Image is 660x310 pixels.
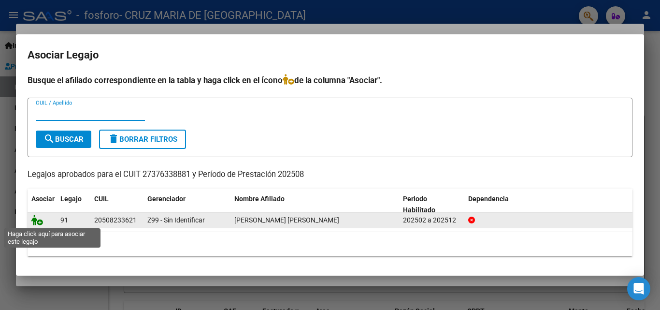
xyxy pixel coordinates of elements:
datatable-header-cell: Periodo Habilitado [399,189,464,221]
h2: Asociar Legajo [28,46,632,64]
datatable-header-cell: Dependencia [464,189,633,221]
div: Open Intercom Messenger [627,277,650,300]
datatable-header-cell: Nombre Afiliado [230,189,399,221]
h4: Busque el afiliado correspondiente en la tabla y haga click en el ícono de la columna "Asociar". [28,74,632,87]
span: Legajo [60,195,82,203]
span: 91 [60,216,68,224]
datatable-header-cell: CUIL [90,189,143,221]
span: Dependencia [468,195,509,203]
div: 20508233621 [94,215,137,226]
span: Gerenciador [147,195,186,203]
datatable-header-cell: Gerenciador [143,189,230,221]
div: 1 registros [28,232,632,256]
span: Z99 - Sin Identificar [147,216,205,224]
span: Borrar Filtros [108,135,177,144]
span: Nombre Afiliado [234,195,285,203]
button: Buscar [36,131,91,148]
span: Buscar [43,135,84,144]
span: Periodo Habilitado [403,195,435,214]
mat-icon: search [43,133,55,145]
div: 202502 a 202512 [403,215,460,226]
p: Legajos aprobados para el CUIT 27376338881 y Período de Prestación 202508 [28,169,632,181]
span: Asociar [31,195,55,203]
button: Borrar Filtros [99,130,186,149]
span: ROJAS TORRES OSCAR AMIR [234,216,339,224]
mat-icon: delete [108,133,119,145]
datatable-header-cell: Legajo [57,189,90,221]
span: CUIL [94,195,109,203]
datatable-header-cell: Asociar [28,189,57,221]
